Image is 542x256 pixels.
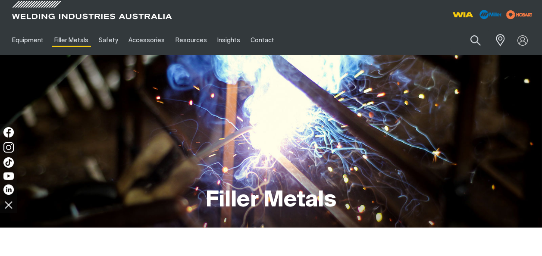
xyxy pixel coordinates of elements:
img: LinkedIn [3,184,14,195]
a: Filler Metals [49,25,93,55]
a: Resources [170,25,212,55]
button: Search products [461,30,490,50]
a: Equipment [7,25,49,55]
nav: Main [7,25,403,55]
a: Safety [94,25,123,55]
a: Contact [245,25,279,55]
h1: Filler Metals [206,187,336,215]
a: Insights [212,25,245,55]
a: Accessories [123,25,170,55]
input: Product name or item number... [450,30,490,50]
img: TikTok [3,157,14,168]
img: Instagram [3,142,14,153]
img: hide socials [1,197,16,212]
img: miller [504,8,535,21]
img: Facebook [3,127,14,137]
img: YouTube [3,172,14,180]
